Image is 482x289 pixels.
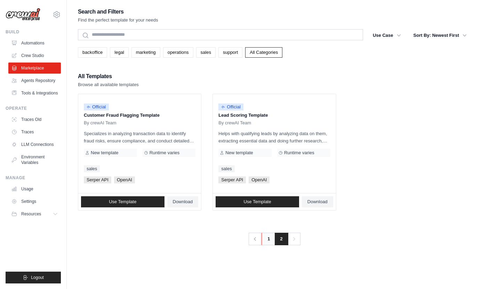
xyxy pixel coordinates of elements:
a: support [218,47,242,58]
h2: Search and Filters [78,7,158,17]
a: legal [110,47,128,58]
span: Official [218,104,243,110]
span: Use Template [243,199,271,205]
span: OpenAI [249,176,270,183]
span: Runtime varies [284,150,314,156]
a: sales [218,165,234,172]
a: All Categories [245,47,282,58]
a: Download [302,196,333,207]
a: Automations [8,38,61,49]
a: Use Template [81,196,164,207]
span: By crewAI Team [218,120,251,126]
span: Use Template [109,199,136,205]
span: Download [307,199,328,205]
h2: All Templates [78,72,139,81]
a: Tools & Integrations [8,88,61,99]
span: Serper API [218,176,246,183]
nav: Pagination [248,233,300,245]
button: Logout [6,272,61,283]
div: Operate [6,106,61,111]
p: Helps with qualifying leads by analyzing data on them, extracting essential data and doing furthe... [218,130,330,144]
span: New template [91,150,118,156]
span: Runtime varies [150,150,180,156]
span: Serper API [84,176,111,183]
span: OpenAI [114,176,135,183]
button: Resources [8,208,61,220]
img: Logo [6,8,40,21]
span: Resources [21,211,41,217]
a: Download [167,196,199,207]
a: Usage [8,183,61,195]
span: 2 [275,233,288,245]
a: Traces [8,126,61,138]
p: Browse all available templates [78,81,139,88]
a: Environment Variables [8,151,61,168]
span: Download [173,199,193,205]
p: Customer Fraud Flagging Template [84,112,195,119]
span: Official [84,104,109,110]
a: Crew Studio [8,50,61,61]
p: Find the perfect template for your needs [78,17,158,24]
a: Traces Old [8,114,61,125]
a: sales [84,165,100,172]
span: New template [225,150,253,156]
a: Use Template [216,196,299,207]
p: Lead Scoring Template [218,112,330,119]
button: Sort By: Newest First [409,29,471,42]
div: Build [6,29,61,35]
a: LLM Connections [8,139,61,150]
p: Specializes in analyzing transaction data to identify fraud risks, ensure compliance, and conduct... [84,130,195,144]
div: Manage [6,175,61,181]
a: Marketplace [8,63,61,74]
a: operations [163,47,193,58]
span: Logout [31,275,44,280]
a: Agents Repository [8,75,61,86]
button: Use Case [369,29,405,42]
a: marketing [131,47,160,58]
a: 1 [262,233,275,245]
a: sales [196,47,216,58]
span: By crewAI Team [84,120,117,126]
a: Settings [8,196,61,207]
a: backoffice [78,47,107,58]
